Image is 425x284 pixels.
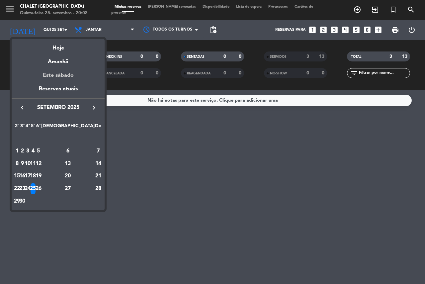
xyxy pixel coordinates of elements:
[20,122,25,133] th: Terça-feira
[95,183,102,194] div: 28
[25,122,30,133] th: Quarta-feira
[36,157,41,170] td: 12 de setembro de 2025
[15,183,20,194] div: 22
[14,157,20,170] td: 8 de setembro de 2025
[95,158,102,169] div: 14
[90,104,98,112] i: keyboard_arrow_right
[95,145,102,157] td: 7 de setembro de 2025
[36,158,41,169] div: 12
[15,158,20,169] div: 8
[12,39,105,52] div: Hoje
[41,145,95,157] td: 6 de setembro de 2025
[44,158,92,169] div: 13
[14,122,20,133] th: Segunda-feira
[88,103,100,112] button: keyboard_arrow_right
[28,103,88,112] span: setembro 2025
[15,196,20,207] div: 29
[36,170,41,182] td: 19 de setembro de 2025
[31,145,36,157] div: 4
[36,145,41,157] td: 5 de setembro de 2025
[30,170,36,182] td: 18 de setembro de 2025
[15,145,20,157] div: 1
[41,157,95,170] td: 13 de setembro de 2025
[44,145,92,157] div: 6
[44,170,92,182] div: 20
[95,145,102,157] div: 7
[31,158,36,169] div: 11
[25,145,30,157] td: 3 de setembro de 2025
[12,85,105,98] div: Reservas atuais
[31,183,36,194] div: 25
[36,145,41,157] div: 5
[12,52,105,66] div: Amanhã
[25,170,30,182] div: 17
[16,103,28,112] button: keyboard_arrow_left
[20,182,25,195] td: 23 de setembro de 2025
[25,182,30,195] td: 24 de setembro de 2025
[41,182,95,195] td: 27 de setembro de 2025
[25,157,30,170] td: 10 de setembro de 2025
[14,170,20,182] td: 15 de setembro de 2025
[15,170,20,182] div: 15
[95,182,102,195] td: 28 de setembro de 2025
[20,170,25,182] div: 16
[30,122,36,133] th: Quinta-feira
[25,183,30,194] div: 24
[20,158,25,169] div: 9
[25,170,30,182] td: 17 de setembro de 2025
[95,122,102,133] th: Domingo
[95,157,102,170] td: 14 de setembro de 2025
[20,145,25,157] div: 2
[36,122,41,133] th: Sexta-feira
[20,196,25,207] div: 30
[14,132,102,145] td: SET
[30,157,36,170] td: 11 de setembro de 2025
[41,170,95,182] td: 20 de setembro de 2025
[25,145,30,157] div: 3
[18,104,26,112] i: keyboard_arrow_left
[36,182,41,195] td: 26 de setembro de 2025
[31,170,36,182] div: 18
[20,157,25,170] td: 9 de setembro de 2025
[36,183,41,194] div: 26
[25,158,30,169] div: 10
[30,182,36,195] td: 25 de setembro de 2025
[41,122,95,133] th: Sábado
[20,195,25,208] td: 30 de setembro de 2025
[14,182,20,195] td: 22 de setembro de 2025
[30,145,36,157] td: 4 de setembro de 2025
[95,170,102,182] div: 21
[14,195,20,208] td: 29 de setembro de 2025
[12,66,105,85] div: Este sábado
[95,170,102,182] td: 21 de setembro de 2025
[44,183,92,194] div: 27
[20,183,25,194] div: 23
[36,170,41,182] div: 19
[14,145,20,157] td: 1 de setembro de 2025
[20,145,25,157] td: 2 de setembro de 2025
[20,170,25,182] td: 16 de setembro de 2025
